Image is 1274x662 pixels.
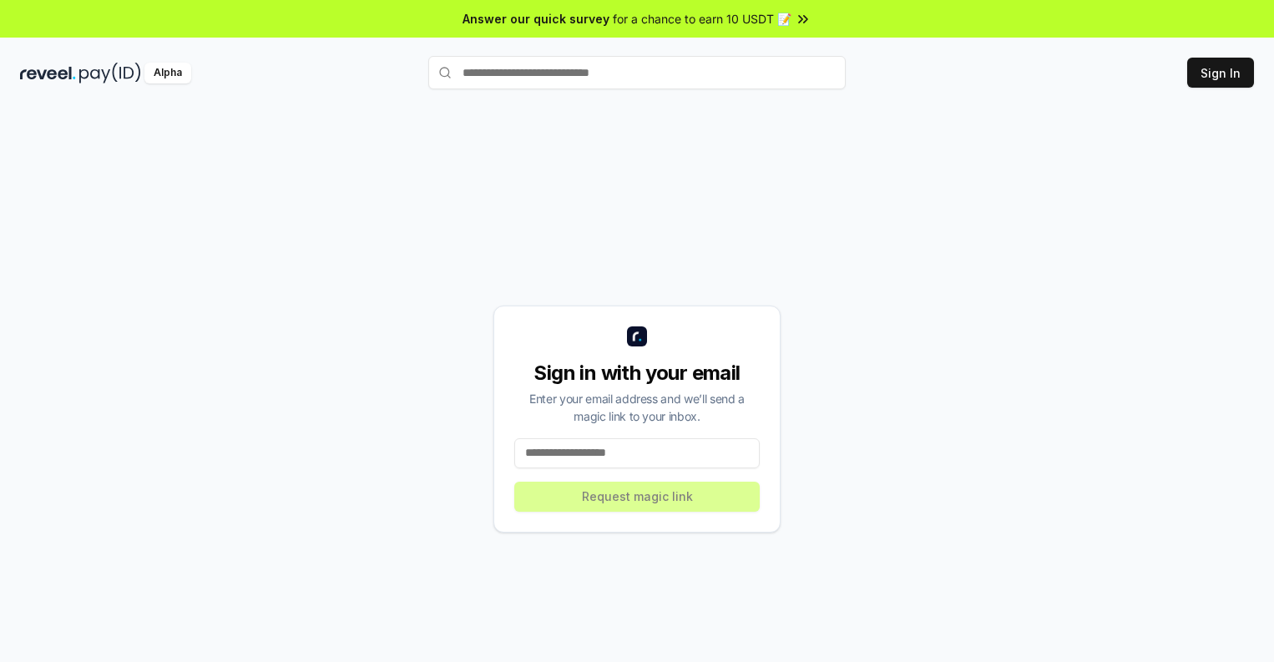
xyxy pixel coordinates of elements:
[514,360,760,387] div: Sign in with your email
[463,10,609,28] span: Answer our quick survey
[79,63,141,83] img: pay_id
[144,63,191,83] div: Alpha
[627,326,647,346] img: logo_small
[514,390,760,425] div: Enter your email address and we’ll send a magic link to your inbox.
[1187,58,1254,88] button: Sign In
[613,10,791,28] span: for a chance to earn 10 USDT 📝
[20,63,76,83] img: reveel_dark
